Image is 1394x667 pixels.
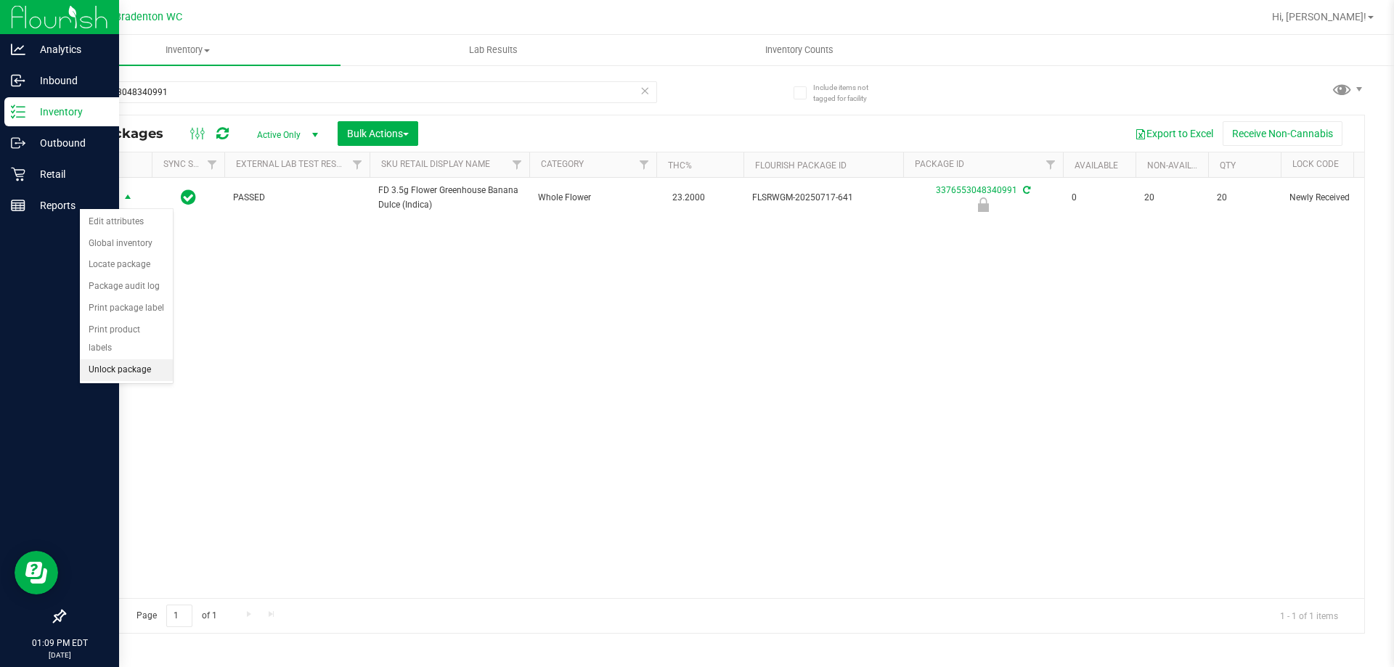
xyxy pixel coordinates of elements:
[7,637,113,650] p: 01:09 PM EDT
[115,11,182,23] span: Bradenton WC
[1223,121,1342,146] button: Receive Non-Cannabis
[11,105,25,119] inline-svg: Inventory
[1075,160,1118,171] a: Available
[1039,152,1063,177] a: Filter
[11,136,25,150] inline-svg: Outbound
[1125,121,1223,146] button: Export to Excel
[632,152,656,177] a: Filter
[64,81,657,103] input: Search Package ID, Item Name, SKU, Lot or Part Number...
[936,185,1017,195] a: 3376553048340991
[640,81,650,100] span: Clear
[124,605,229,627] span: Page of 1
[35,35,341,65] a: Inventory
[119,188,137,208] span: select
[1220,160,1236,171] a: Qty
[813,82,886,104] span: Include items not tagged for facility
[80,276,173,298] li: Package audit log
[665,187,712,208] span: 23.2000
[341,35,646,65] a: Lab Results
[338,121,418,146] button: Bulk Actions
[915,159,964,169] a: Package ID
[668,160,692,171] a: THC%
[1272,11,1366,22] span: Hi, [PERSON_NAME]!
[746,44,853,57] span: Inventory Counts
[11,73,25,88] inline-svg: Inbound
[1289,191,1381,205] span: Newly Received
[80,319,173,359] li: Print product labels
[449,44,537,57] span: Lab Results
[11,198,25,213] inline-svg: Reports
[25,72,113,89] p: Inbound
[1072,191,1127,205] span: 0
[25,134,113,152] p: Outbound
[538,191,648,205] span: Whole Flower
[200,152,224,177] a: Filter
[752,191,894,205] span: FLSRWGM-20250717-641
[80,211,173,233] li: Edit attributes
[80,254,173,276] li: Locate package
[646,35,952,65] a: Inventory Counts
[901,197,1065,212] div: Newly Received
[11,42,25,57] inline-svg: Analytics
[35,44,341,57] span: Inventory
[755,160,847,171] a: Flourish Package ID
[25,103,113,120] p: Inventory
[505,152,529,177] a: Filter
[347,128,409,139] span: Bulk Actions
[80,298,173,319] li: Print package label
[1147,160,1212,171] a: Non-Available
[1292,159,1339,169] a: Lock Code
[25,41,113,58] p: Analytics
[181,187,196,208] span: In Sync
[163,159,219,169] a: Sync Status
[346,152,370,177] a: Filter
[378,184,521,211] span: FD 3.5g Flower Greenhouse Banana Dulce (Indica)
[11,167,25,181] inline-svg: Retail
[25,165,113,183] p: Retail
[25,197,113,214] p: Reports
[236,159,350,169] a: External Lab Test Result
[80,359,173,381] li: Unlock package
[541,159,584,169] a: Category
[1021,185,1030,195] span: Sync from Compliance System
[233,191,361,205] span: PASSED
[15,551,58,594] iframe: Resource center
[76,126,178,142] span: All Packages
[80,233,173,255] li: Global inventory
[166,605,192,627] input: 1
[1268,605,1350,626] span: 1 - 1 of 1 items
[381,159,490,169] a: Sku Retail Display Name
[7,650,113,660] p: [DATE]
[1217,191,1272,205] span: 20
[1144,191,1199,205] span: 20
